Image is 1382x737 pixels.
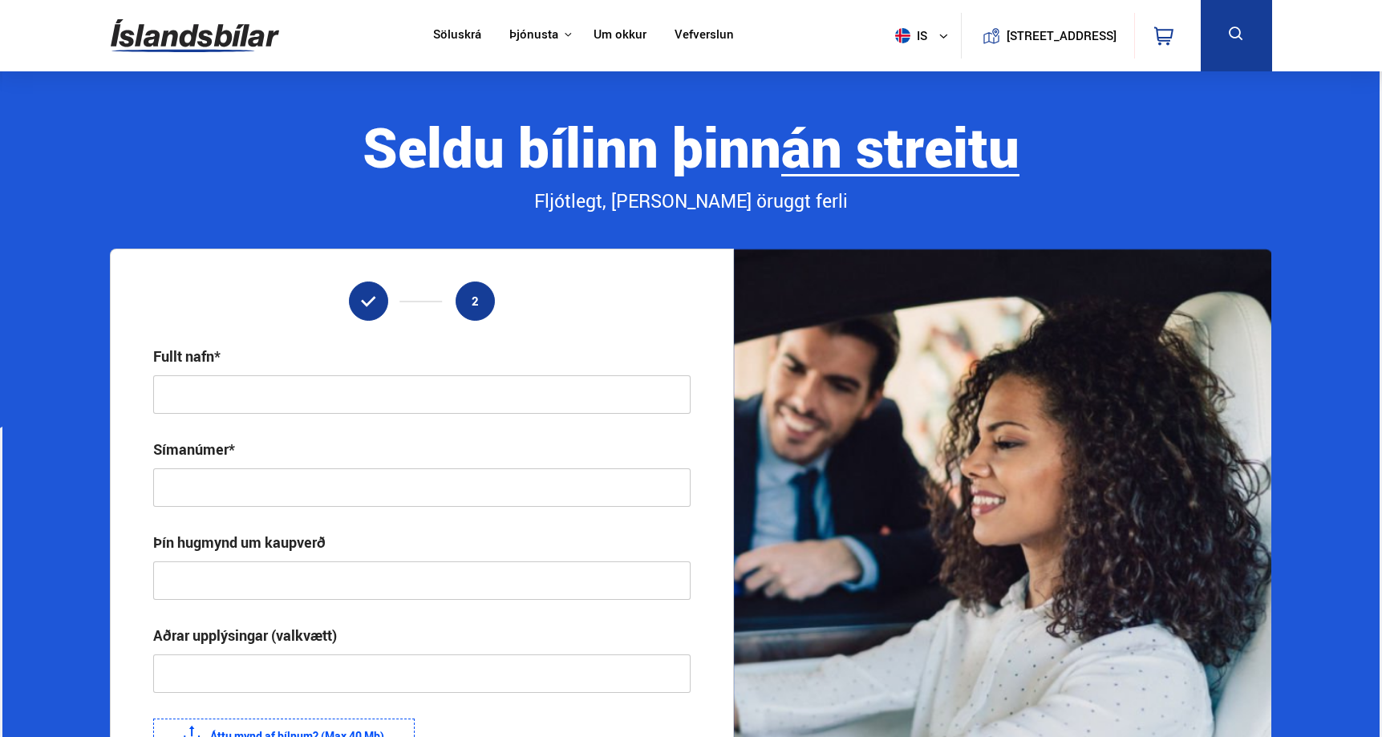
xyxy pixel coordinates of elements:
[472,294,479,308] span: 2
[889,28,929,43] span: is
[895,28,910,43] img: svg+xml;base64,PHN2ZyB4bWxucz0iaHR0cDovL3d3dy53My5vcmcvMjAwMC9zdmciIHdpZHRoPSI1MTIiIGhlaWdodD0iNT...
[509,27,558,43] button: Þjónusta
[153,626,337,645] div: Aðrar upplýsingar (valkvætt)
[781,109,1019,184] b: án streitu
[153,346,221,366] div: Fullt nafn*
[675,27,734,44] a: Vefverslun
[594,27,646,44] a: Um okkur
[433,27,481,44] a: Söluskrá
[1013,29,1111,43] button: [STREET_ADDRESS]
[13,6,61,55] button: Open LiveChat chat widget
[110,116,1271,176] div: Seldu bílinn þinn
[111,10,279,62] img: G0Ugv5HjCgRt.svg
[889,12,961,59] button: is
[110,188,1271,215] div: Fljótlegt, [PERSON_NAME] öruggt ferli
[153,533,326,552] div: Þín hugmynd um kaupverð
[153,439,235,459] div: Símanúmer*
[970,13,1125,59] a: [STREET_ADDRESS]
